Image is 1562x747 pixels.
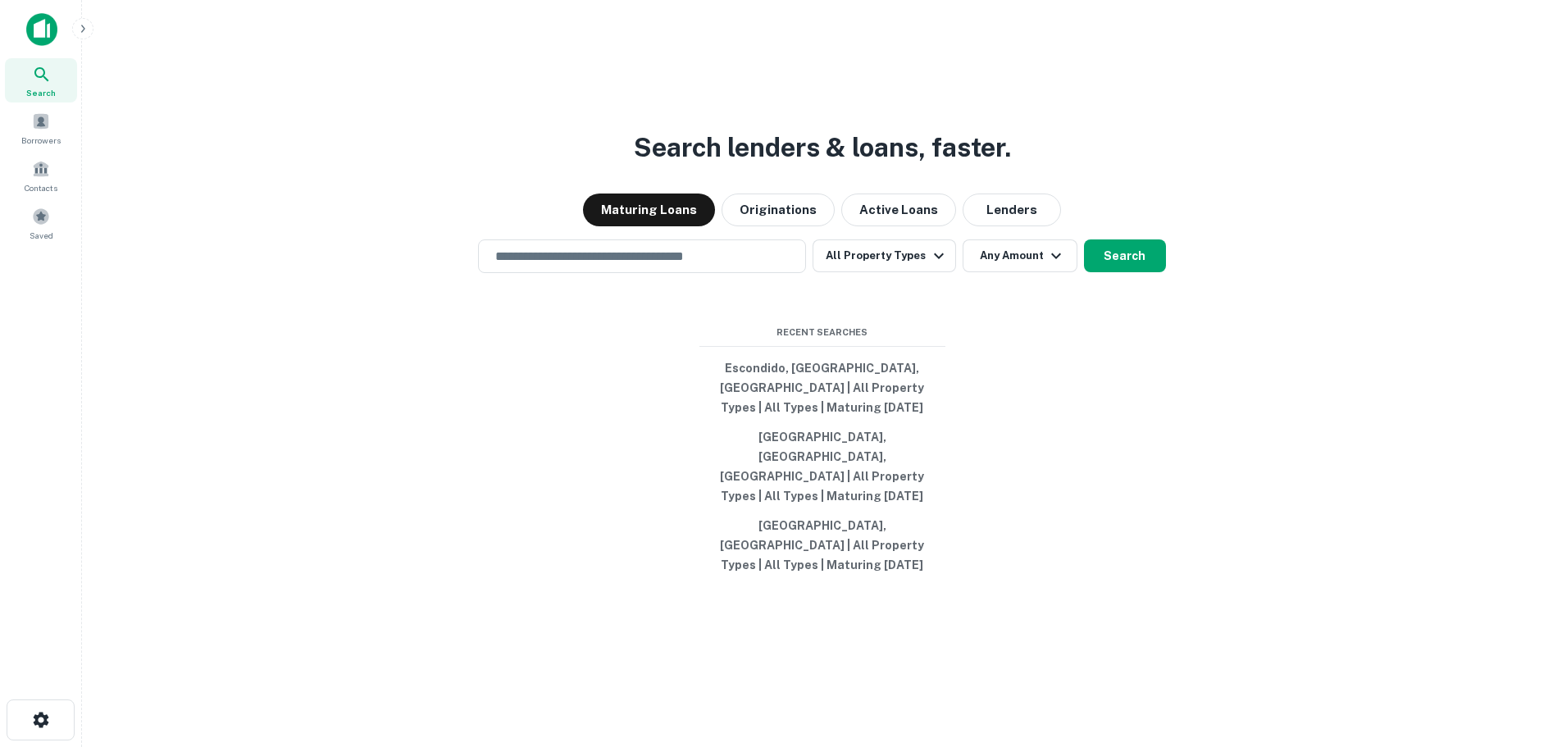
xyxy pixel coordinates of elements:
[813,239,955,272] button: All Property Types
[25,181,57,194] span: Contacts
[699,422,945,511] button: [GEOGRAPHIC_DATA], [GEOGRAPHIC_DATA], [GEOGRAPHIC_DATA] | All Property Types | All Types | Maturi...
[841,194,956,226] button: Active Loans
[30,229,53,242] span: Saved
[722,194,835,226] button: Originations
[963,239,1077,272] button: Any Amount
[26,13,57,46] img: capitalize-icon.png
[963,194,1061,226] button: Lenders
[5,106,77,150] a: Borrowers
[634,128,1011,167] h3: Search lenders & loans, faster.
[1084,239,1166,272] button: Search
[1480,616,1562,695] iframe: Chat Widget
[26,86,56,99] span: Search
[21,134,61,147] span: Borrowers
[5,153,77,198] a: Contacts
[5,201,77,245] a: Saved
[5,58,77,102] a: Search
[699,326,945,339] span: Recent Searches
[583,194,715,226] button: Maturing Loans
[699,511,945,580] button: [GEOGRAPHIC_DATA], [GEOGRAPHIC_DATA] | All Property Types | All Types | Maturing [DATE]
[699,353,945,422] button: Escondido, [GEOGRAPHIC_DATA], [GEOGRAPHIC_DATA] | All Property Types | All Types | Maturing [DATE]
